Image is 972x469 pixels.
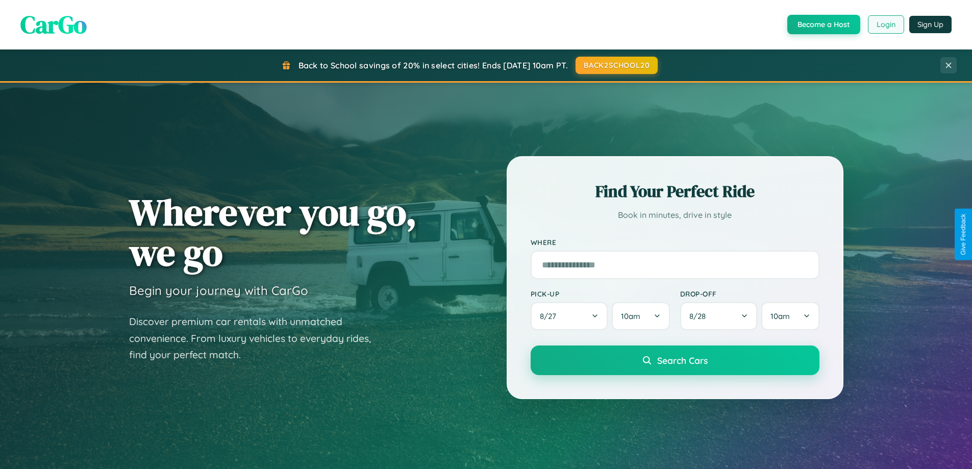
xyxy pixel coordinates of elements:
h1: Wherever you go, we go [129,192,417,273]
span: Search Cars [657,355,708,366]
span: 10am [621,311,640,321]
h3: Begin your journey with CarGo [129,283,308,298]
span: 8 / 27 [540,311,561,321]
div: Give Feedback [960,214,967,255]
span: Back to School savings of 20% in select cities! Ends [DATE] 10am PT. [298,60,568,70]
button: Search Cars [531,345,819,375]
button: Become a Host [787,15,860,34]
span: 10am [770,311,790,321]
button: BACK2SCHOOL20 [576,57,658,74]
span: 8 / 28 [689,311,711,321]
label: Drop-off [680,289,819,298]
button: 8/28 [680,302,758,330]
p: Book in minutes, drive in style [531,208,819,223]
button: Sign Up [909,16,952,33]
p: Discover premium car rentals with unmatched convenience. From luxury vehicles to everyday rides, ... [129,313,384,363]
button: 10am [761,302,819,330]
button: 10am [612,302,669,330]
button: Login [868,15,904,34]
h2: Find Your Perfect Ride [531,180,819,203]
label: Pick-up [531,289,670,298]
label: Where [531,238,819,246]
button: 8/27 [531,302,608,330]
span: CarGo [20,8,87,41]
